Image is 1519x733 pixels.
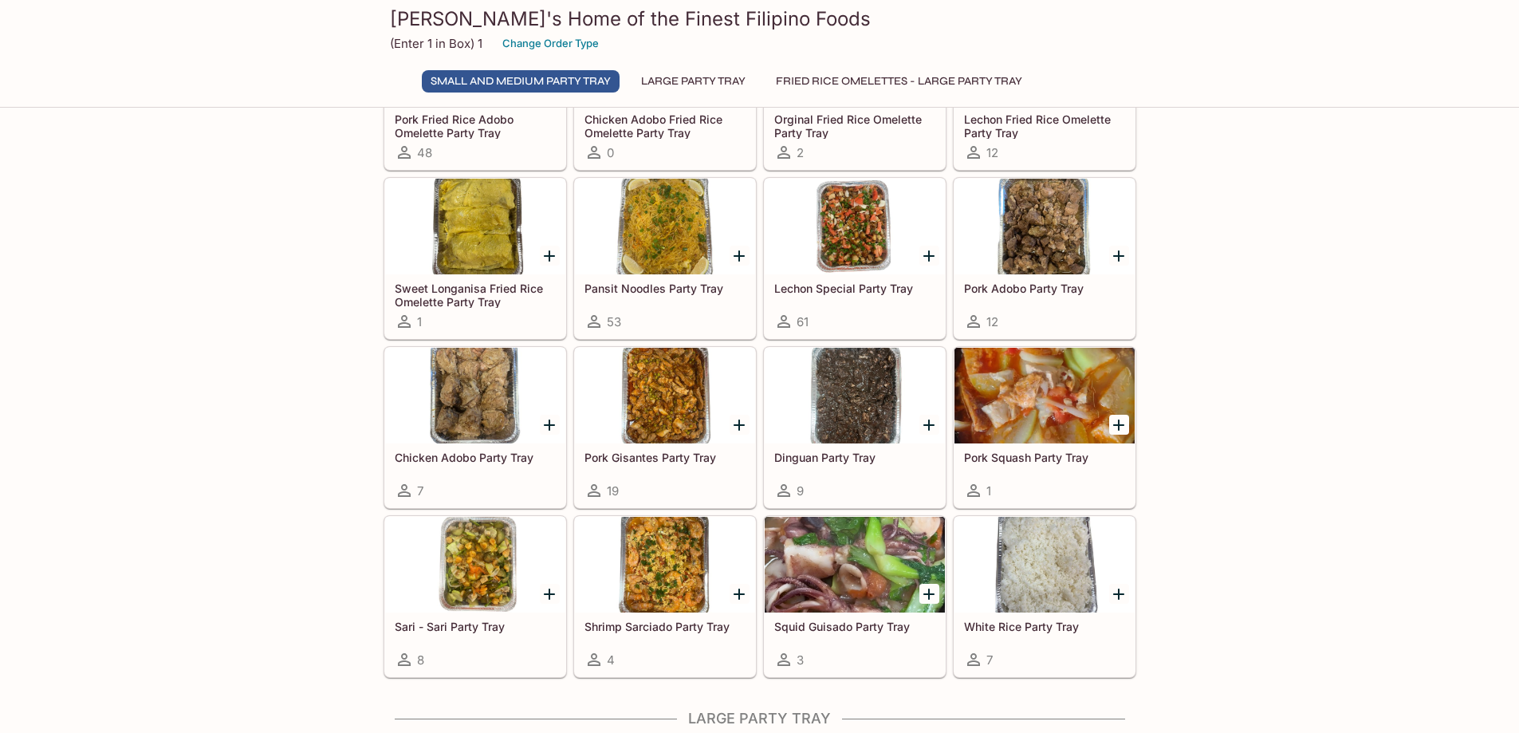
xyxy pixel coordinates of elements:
h5: Lechon Special Party Tray [774,282,935,295]
div: Squid Guisado Party Tray [765,517,945,613]
div: Lechon Special Party Tray [765,179,945,274]
button: Change Order Type [495,31,606,56]
div: Sari - Sari Party Tray [385,517,565,613]
span: 7 [417,483,423,499]
button: Add White Rice Party Tray [1109,584,1129,604]
button: Add Pork Gisantes Party Tray [730,415,750,435]
h5: Chicken Adobo Fried Rice Omelette Party Tray [584,112,746,139]
span: 8 [417,652,424,668]
a: Shrimp Sarciado Party Tray4 [574,516,756,677]
span: 48 [417,145,432,160]
h4: Large Party Tray [384,710,1136,727]
span: 19 [607,483,619,499]
a: Lechon Special Party Tray61 [764,178,946,339]
h5: Orginal Fried Rice Omelette Party Tray [774,112,935,139]
button: Add Lechon Special Party Tray [919,246,939,266]
button: Large Party Tray [632,70,754,93]
h5: White Rice Party Tray [964,620,1125,633]
h5: Pork Gisantes Party Tray [584,451,746,464]
button: Add Shrimp Sarciado Party Tray [730,584,750,604]
span: 0 [607,145,614,160]
h5: Dinguan Party Tray [774,451,935,464]
button: Add Squid Guisado Party Tray [919,584,939,604]
h3: [PERSON_NAME]'s Home of the Finest Filipino Foods [390,6,1130,31]
h5: Lechon Fried Rice Omelette Party Tray [964,112,1125,139]
h5: Shrimp Sarciado Party Tray [584,620,746,633]
button: Fried Rice Omelettes - Large Party Tray [767,70,1031,93]
div: Pansit Noodles Party Tray [575,179,755,274]
a: White Rice Party Tray7 [954,516,1135,677]
span: 61 [797,314,809,329]
a: Squid Guisado Party Tray3 [764,516,946,677]
div: Dinguan Party Tray [765,348,945,443]
span: 9 [797,483,804,499]
h5: Chicken Adobo Party Tray [395,451,556,464]
button: Add Sweet Longanisa Fried Rice Omelette Party Tray [540,246,560,266]
a: Dinguan Party Tray9 [764,347,946,508]
span: 53 [607,314,621,329]
button: Add Pansit Noodles Party Tray [730,246,750,266]
button: Add Chicken Adobo Party Tray [540,415,560,435]
button: Add Pork Squash Party Tray [1109,415,1129,435]
a: Sari - Sari Party Tray8 [384,516,566,677]
span: 3 [797,652,804,668]
div: Shrimp Sarciado Party Tray [575,517,755,613]
span: 4 [607,652,615,668]
h5: Pork Squash Party Tray [964,451,1125,464]
a: Sweet Longanisa Fried Rice Omelette Party Tray1 [384,178,566,339]
div: Sweet Longanisa Fried Rice Omelette Party Tray [385,179,565,274]
h5: Pork Fried Rice Adobo Omelette Party Tray [395,112,556,139]
div: Pork Adobo Party Tray [954,179,1135,274]
h5: Pansit Noodles Party Tray [584,282,746,295]
button: Small and Medium Party Tray [422,70,620,93]
div: Chicken Adobo Party Tray [385,348,565,443]
span: 2 [797,145,804,160]
span: 1 [417,314,422,329]
h5: Squid Guisado Party Tray [774,620,935,633]
a: Pansit Noodles Party Tray53 [574,178,756,339]
span: 12 [986,314,998,329]
button: Add Pork Adobo Party Tray [1109,246,1129,266]
a: Chicken Adobo Party Tray7 [384,347,566,508]
h5: Pork Adobo Party Tray [964,282,1125,295]
h5: Sari - Sari Party Tray [395,620,556,633]
div: Pork Gisantes Party Tray [575,348,755,443]
a: Pork Adobo Party Tray12 [954,178,1135,339]
span: 7 [986,652,993,668]
a: Pork Squash Party Tray1 [954,347,1135,508]
h5: Sweet Longanisa Fried Rice Omelette Party Tray [395,282,556,308]
span: 1 [986,483,991,499]
div: Pork Squash Party Tray [954,348,1135,443]
p: (Enter 1 in Box) 1 [390,36,482,51]
button: Add Sari - Sari Party Tray [540,584,560,604]
span: 12 [986,145,998,160]
div: White Rice Party Tray [954,517,1135,613]
button: Add Dinguan Party Tray [919,415,939,435]
a: Pork Gisantes Party Tray19 [574,347,756,508]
